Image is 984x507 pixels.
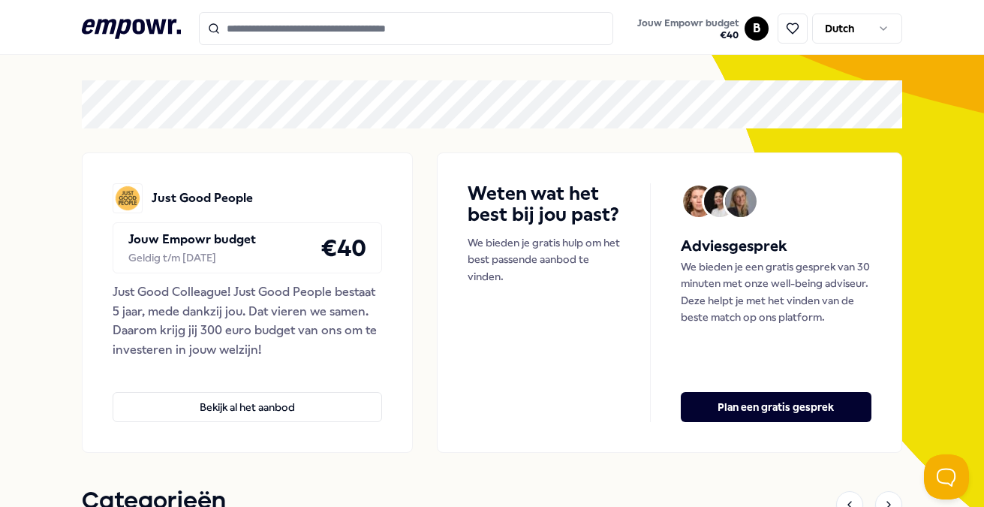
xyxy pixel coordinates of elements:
p: Jouw Empowr budget [128,230,256,249]
p: Just Good People [152,189,253,208]
h5: Adviesgesprek [681,234,871,258]
button: Jouw Empowr budget€40 [634,14,742,44]
p: We bieden je een gratis gesprek van 30 minuten met onze well-being adviseur. Deze helpt je met he... [681,258,871,326]
div: Just Good Colleague! Just Good People bestaat 5 jaar, mede dankzij jou. Dat vieren we samen. Daar... [113,282,382,359]
h4: € 40 [320,229,366,267]
a: Bekijk al het aanbod [113,368,382,422]
button: B [745,17,769,41]
img: Just Good People [113,183,143,213]
img: Avatar [725,186,757,217]
span: Jouw Empowr budget [637,17,739,29]
h4: Weten wat het best bij jou past? [468,183,620,225]
input: Search for products, categories or subcategories [199,12,613,45]
img: Avatar [704,186,736,217]
iframe: Help Scout Beacon - Open [924,454,969,499]
img: Avatar [683,186,715,217]
div: Geldig t/m [DATE] [128,249,256,266]
p: We bieden je gratis hulp om het best passende aanbod te vinden. [468,234,620,285]
a: Jouw Empowr budget€40 [631,13,745,44]
button: Bekijk al het aanbod [113,392,382,422]
span: € 40 [637,29,739,41]
button: Plan een gratis gesprek [681,392,871,422]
